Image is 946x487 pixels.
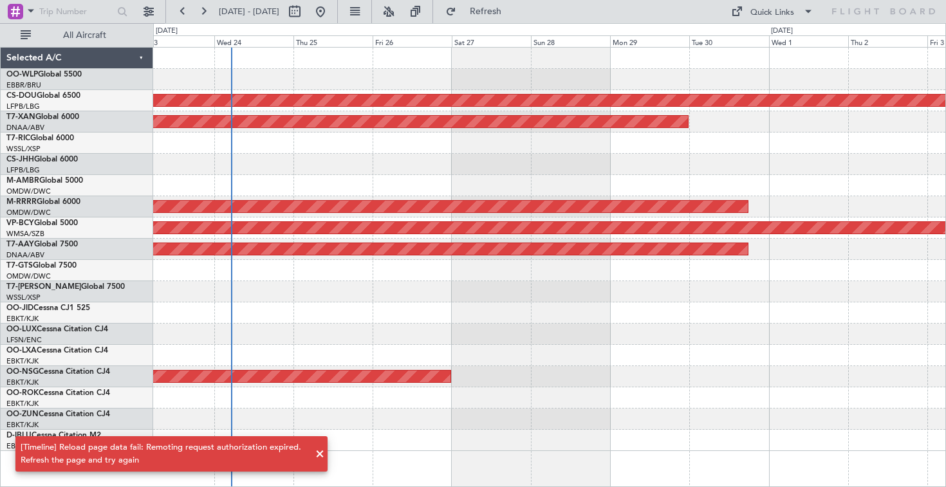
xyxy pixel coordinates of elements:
a: T7-RICGlobal 6000 [6,134,74,142]
span: OO-NSG [6,368,39,376]
a: M-AMBRGlobal 5000 [6,177,83,185]
div: Quick Links [750,6,794,19]
button: All Aircraft [14,25,140,46]
a: EBKT/KJK [6,314,39,324]
a: WSSL/XSP [6,144,41,154]
a: M-RRRRGlobal 6000 [6,198,80,206]
span: OO-ZUN [6,410,39,418]
a: OMDW/DWC [6,271,51,281]
a: EBKT/KJK [6,420,39,430]
div: Mon 29 [610,35,689,47]
button: Refresh [440,1,517,22]
button: Quick Links [725,1,820,22]
span: VP-BCY [6,219,34,227]
a: T7-[PERSON_NAME]Global 7500 [6,283,125,291]
a: EBKT/KJK [6,356,39,366]
a: WMSA/SZB [6,229,44,239]
div: Thu 25 [293,35,373,47]
span: M-AMBR [6,177,39,185]
span: T7-GTS [6,262,33,270]
a: OMDW/DWC [6,187,51,196]
a: DNAA/ABV [6,250,44,260]
div: Wed 24 [214,35,293,47]
a: T7-GTSGlobal 7500 [6,262,77,270]
div: Sun 28 [531,35,610,47]
span: CS-DOU [6,92,37,100]
a: OO-LUXCessna Citation CJ4 [6,326,108,333]
a: T7-AAYGlobal 7500 [6,241,78,248]
a: OMDW/DWC [6,208,51,217]
div: Thu 2 [848,35,927,47]
a: OO-NSGCessna Citation CJ4 [6,368,110,376]
span: [DATE] - [DATE] [219,6,279,17]
div: [DATE] [771,26,793,37]
span: T7-AAY [6,241,34,248]
a: OO-WLPGlobal 5500 [6,71,82,78]
div: Wed 1 [769,35,848,47]
a: WSSL/XSP [6,293,41,302]
input: Trip Number [39,2,113,21]
a: OO-ZUNCessna Citation CJ4 [6,410,110,418]
a: VP-BCYGlobal 5000 [6,219,78,227]
a: LFPB/LBG [6,102,40,111]
a: EBBR/BRU [6,80,41,90]
div: Fri 26 [373,35,452,47]
a: LFPB/LBG [6,165,40,175]
div: Sat 27 [452,35,531,47]
span: CS-JHH [6,156,34,163]
span: OO-LUX [6,326,37,333]
a: LFSN/ENC [6,335,42,345]
a: DNAA/ABV [6,123,44,133]
span: OO-LXA [6,347,37,354]
span: T7-[PERSON_NAME] [6,283,81,291]
span: OO-JID [6,304,33,312]
span: All Aircraft [33,31,136,40]
span: OO-WLP [6,71,38,78]
a: CS-JHHGlobal 6000 [6,156,78,163]
span: OO-ROK [6,389,39,397]
a: T7-XANGlobal 6000 [6,113,79,121]
div: Tue 23 [134,35,214,47]
div: Tue 30 [689,35,768,47]
span: T7-RIC [6,134,30,142]
a: OO-LXACessna Citation CJ4 [6,347,108,354]
a: EBKT/KJK [6,399,39,409]
a: CS-DOUGlobal 6500 [6,92,80,100]
a: OO-ROKCessna Citation CJ4 [6,389,110,397]
span: M-RRRR [6,198,37,206]
a: EBKT/KJK [6,378,39,387]
div: [DATE] [156,26,178,37]
span: T7-XAN [6,113,35,121]
a: OO-JIDCessna CJ1 525 [6,304,90,312]
span: Refresh [459,7,513,16]
div: [Timeline] Reload page data fail: Remoting request authorization expired. Refresh the page and tr... [21,441,308,466]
